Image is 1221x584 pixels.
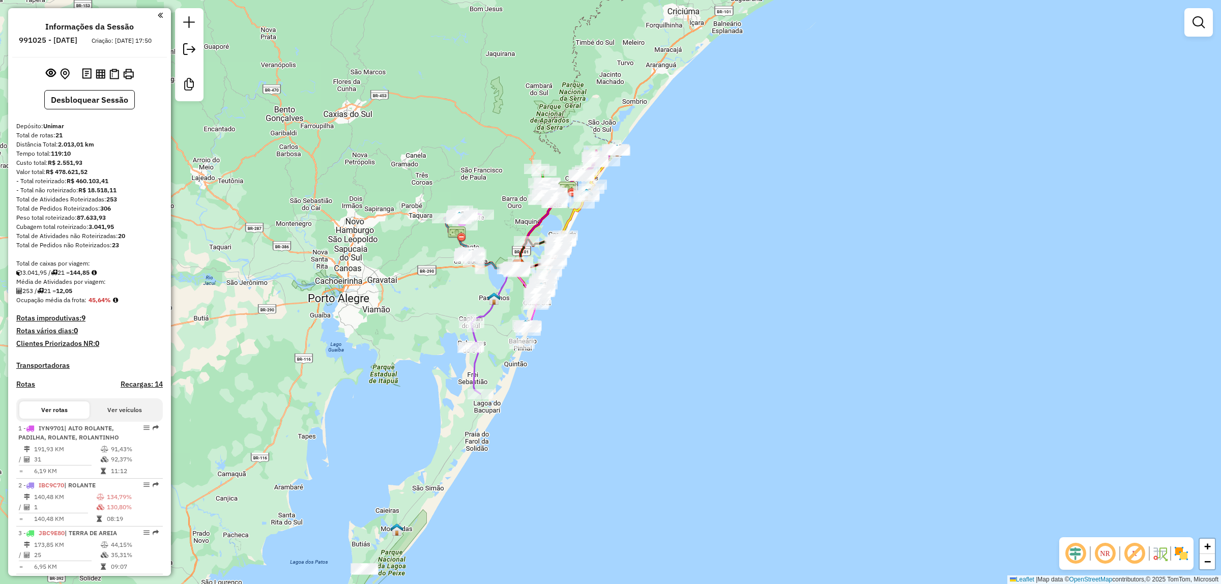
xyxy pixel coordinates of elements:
[34,492,96,502] td: 140,48 KM
[34,466,100,476] td: 6,19 KM
[97,504,104,510] i: % de utilização da cubagem
[101,456,108,462] i: % de utilização da cubagem
[101,468,106,474] i: Tempo total em rota
[352,564,377,574] div: Atividade não roteirizada - MAIISSON LEMOS MENEG
[18,454,23,464] td: /
[16,231,163,241] div: Total de Atividades não Roteirizadas:
[16,177,163,186] div: - Total roteirizado:
[67,177,108,185] strong: R$ 460.103,41
[353,565,379,575] div: Atividade não roteirizada - PARADOURO COSTA DO M
[16,380,35,389] a: Rotas
[64,481,96,489] span: | ROLANTE
[1069,576,1113,583] a: OpenStreetMap
[16,222,163,231] div: Cubagem total roteirizado:
[519,319,532,333] img: Cidreira
[574,192,599,202] div: Atividade não roteirizada - Super Bolao 4 Novo
[16,158,163,167] div: Custo total:
[16,277,163,286] div: Média de Atividades por viagem:
[1036,576,1037,583] span: |
[1173,545,1189,562] img: Exibir/Ocultar setores
[65,529,117,537] span: | TERRA DE AREIA
[179,39,199,62] a: Exportar sessão
[101,446,108,452] i: % de utilização do peso
[37,288,44,294] i: Total de rotas
[95,339,99,348] strong: 0
[110,444,159,454] td: 91,43%
[34,540,100,550] td: 173,85 KM
[107,67,121,81] button: Visualizar Romaneio
[153,425,159,431] em: Rota exportada
[351,563,376,573] div: Atividade não roteirizada - MERCADO E CASA DE CA
[179,12,199,35] a: Nova sessão e pesquisa
[18,424,119,441] span: | ALTO ROLANTE, PADILHA, ROLANTE, ROLANTINHO
[56,287,72,295] strong: 12,05
[16,204,163,213] div: Total de Pedidos Roteirizados:
[89,296,111,304] strong: 45,64%
[55,131,63,139] strong: 21
[90,401,160,419] button: Ver veículos
[74,326,78,335] strong: 0
[101,564,106,570] i: Tempo total em rota
[143,482,150,488] em: Opções
[580,188,593,201] img: Arroio do Sal
[16,268,163,277] div: 3.041,95 / 21 =
[16,167,163,177] div: Valor total:
[1122,541,1147,566] span: Exibir rótulo
[16,131,163,140] div: Total de rotas:
[1204,555,1211,568] span: −
[97,494,104,500] i: % de utilização do peso
[610,144,624,157] img: Torres
[16,149,163,158] div: Tempo total:
[18,424,119,441] span: 1 -
[43,122,64,130] strong: Unimar
[78,186,117,194] strong: R$ 18.518,11
[1093,541,1117,566] span: Ocultar NR
[45,22,134,32] h4: Informações da Sessão
[19,36,77,45] h6: 991025 - [DATE]
[97,516,102,522] i: Tempo total em rota
[16,361,163,370] h4: Transportadoras
[70,269,90,276] strong: 144,85
[24,456,30,462] i: Total de Atividades
[34,514,96,524] td: 140,48 KM
[48,159,82,166] strong: R$ 2.551,93
[18,529,117,537] span: 3 -
[18,502,23,512] td: /
[121,67,136,81] button: Imprimir Rotas
[16,140,163,149] div: Distância Total:
[558,180,576,198] img: Ped três cachoeiras
[110,466,159,476] td: 11:12
[34,454,100,464] td: 31
[118,232,125,240] strong: 20
[39,529,65,537] span: JBC9E80
[110,550,159,560] td: 35,31%
[18,514,23,524] td: =
[153,482,159,488] em: Rota exportada
[18,481,96,489] span: 2 -
[101,552,108,558] i: % de utilização da cubagem
[16,270,22,276] i: Cubagem total roteirizado
[487,292,501,305] img: Passinhos
[100,205,111,212] strong: 306
[179,74,199,97] a: Criar modelo
[16,339,163,348] h4: Clientes Priorizados NR:
[1200,554,1215,569] a: Zoom out
[16,195,163,204] div: Total de Atividades Roteirizadas:
[18,466,23,476] td: =
[89,223,114,230] strong: 3.041,95
[1204,540,1211,552] span: +
[34,550,100,560] td: 25
[16,288,22,294] i: Total de Atividades
[110,540,159,550] td: 44,15%
[110,562,159,572] td: 09:07
[80,66,94,82] button: Logs desbloquear sessão
[24,552,30,558] i: Total de Atividades
[44,66,58,82] button: Exibir sessão original
[106,502,159,512] td: 130,80%
[453,211,466,224] img: Rolante
[24,494,30,500] i: Distância Total
[51,270,57,276] i: Total de rotas
[101,542,108,548] i: % de utilização do peso
[113,297,118,303] em: Média calculada utilizando a maior ocupação (%Peso ou %Cubagem) de cada rota da sessão. Rotas cro...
